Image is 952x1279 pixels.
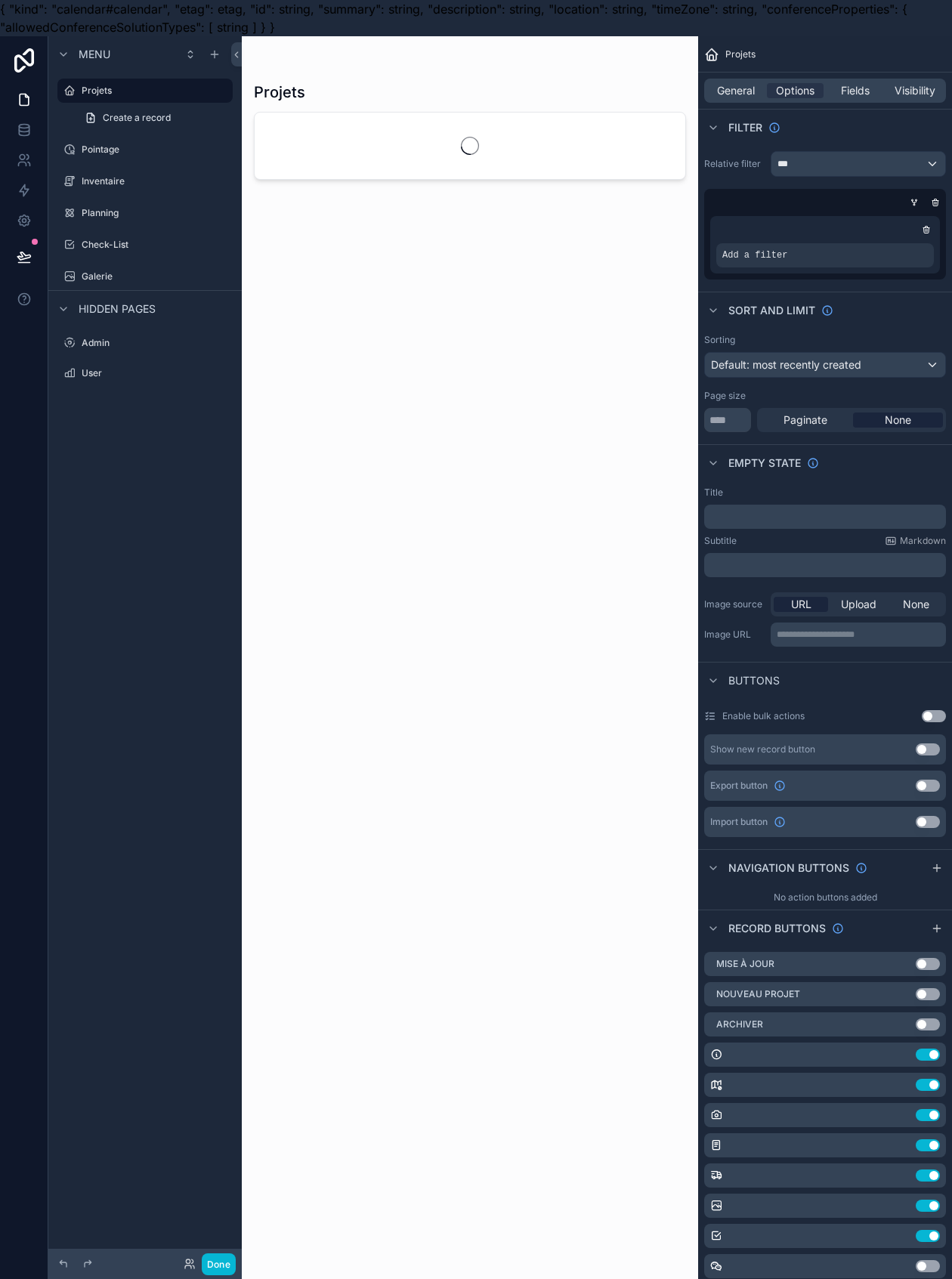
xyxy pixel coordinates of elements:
a: Planning [57,201,233,225]
span: URL [791,597,811,612]
span: Menu [79,47,110,62]
label: Mise à jour [716,958,774,970]
label: Galerie [82,270,230,283]
span: Options [776,83,814,98]
span: Record buttons [728,921,826,936]
span: Hidden pages [79,301,156,317]
label: Nouveau projet [716,988,800,1000]
div: No action buttons added [698,885,952,910]
a: Markdown [885,535,946,547]
label: Pointage [82,144,230,156]
a: Create a record [76,106,233,130]
span: Sort And Limit [728,303,815,318]
span: General [717,83,755,98]
span: Markdown [900,535,946,547]
div: Show new record button [710,743,815,755]
span: Import button [710,816,768,828]
a: Pointage [57,137,233,162]
label: Projets [82,85,224,97]
label: Archiver [716,1018,763,1030]
label: User [82,367,230,379]
span: Paginate [784,412,827,428]
a: User [57,361,233,385]
span: Fields [841,83,870,98]
label: Subtitle [704,535,737,547]
span: Default: most recently created [711,358,861,371]
label: Image URL [704,629,765,641]
label: Inventaire [82,175,230,187]
label: Planning [82,207,230,219]
span: None [903,597,929,612]
label: Image source [704,598,765,610]
label: Sorting [704,334,735,346]
span: Navigation buttons [728,860,849,876]
label: Enable bulk actions [722,710,805,722]
span: Visibility [895,83,935,98]
a: Projets [57,79,233,103]
button: Default: most recently created [704,352,946,378]
a: Galerie [57,264,233,289]
span: Export button [710,780,768,792]
span: Projets [725,48,756,60]
span: Upload [841,597,876,612]
span: Buttons [728,673,780,688]
a: Admin [57,331,233,355]
button: Done [202,1253,236,1275]
a: Inventaire [57,169,233,193]
label: Check-List [82,239,230,251]
label: Title [704,487,723,499]
div: scrollable content [704,505,946,529]
div: scrollable content [704,553,946,577]
div: scrollable content [771,623,946,647]
span: Add a filter [722,249,787,261]
label: Admin [82,337,230,349]
span: None [885,412,911,428]
span: Create a record [103,112,171,124]
label: Page size [704,390,746,402]
a: Check-List [57,233,233,257]
span: Filter [728,120,762,135]
label: Relative filter [704,158,765,170]
span: Empty state [728,456,801,471]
